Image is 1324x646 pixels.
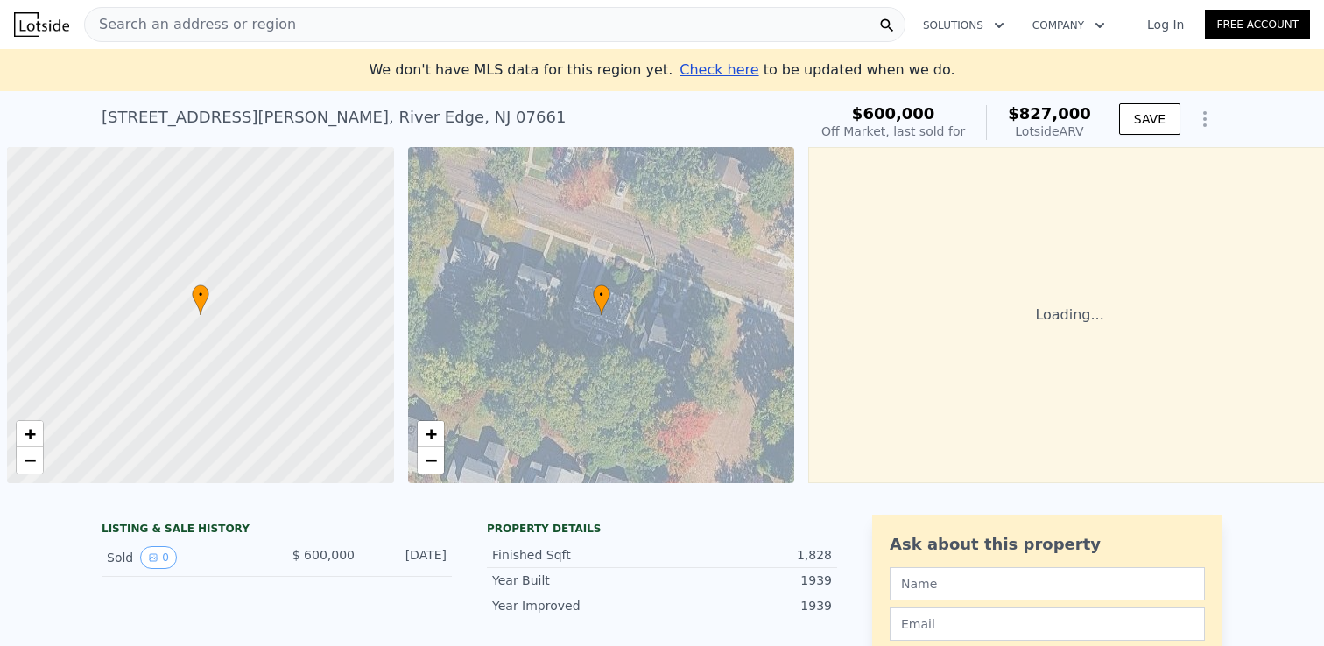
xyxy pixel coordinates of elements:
img: Lotside [14,12,69,37]
div: [STREET_ADDRESS][PERSON_NAME] , River Edge , NJ 07661 [102,105,566,130]
div: • [192,284,209,315]
div: Year Improved [492,597,662,614]
div: Finished Sqft [492,546,662,564]
input: Email [890,607,1205,641]
span: Search an address or region [85,14,296,35]
div: 1,828 [662,546,832,564]
span: + [425,423,436,445]
div: LISTING & SALE HISTORY [102,522,452,539]
div: 1939 [662,572,832,589]
a: Zoom in [418,421,444,447]
button: View historical data [140,546,177,569]
div: Year Built [492,572,662,589]
div: Lotside ARV [1008,123,1091,140]
div: 1939 [662,597,832,614]
div: Off Market, last sold for [821,123,965,140]
button: Company [1018,10,1119,41]
span: − [25,449,36,471]
a: Zoom out [17,447,43,474]
span: + [25,423,36,445]
span: − [425,449,436,471]
div: We don't have MLS data for this region yet. [369,60,954,81]
a: Zoom in [17,421,43,447]
span: $600,000 [852,104,935,123]
div: [DATE] [369,546,447,569]
span: $827,000 [1008,104,1091,123]
div: • [593,284,610,315]
div: Property details [487,522,837,536]
span: $ 600,000 [292,548,355,562]
a: Free Account [1205,10,1310,39]
a: Log In [1126,16,1205,33]
span: • [593,287,610,303]
span: • [192,287,209,303]
a: Zoom out [418,447,444,474]
input: Name [890,567,1205,600]
button: SAVE [1119,103,1180,135]
span: Check here [680,61,758,78]
div: Sold [107,546,263,569]
div: to be updated when we do. [680,60,954,81]
div: Ask about this property [890,532,1205,557]
button: Show Options [1187,102,1222,137]
button: Solutions [909,10,1018,41]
